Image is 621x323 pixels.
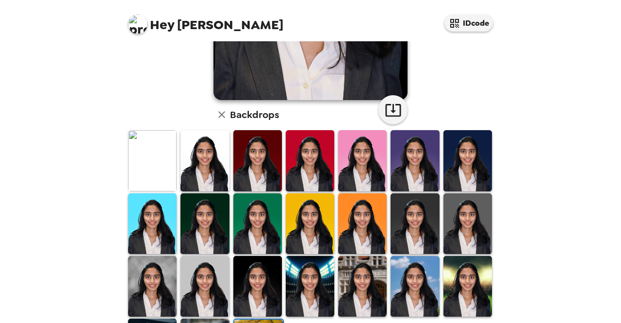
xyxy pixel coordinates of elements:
img: profile pic [128,15,147,34]
span: [PERSON_NAME] [128,10,283,32]
span: Hey [150,16,174,34]
img: Original [128,130,177,191]
h6: Backdrops [230,107,279,122]
button: IDcode [444,15,493,32]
